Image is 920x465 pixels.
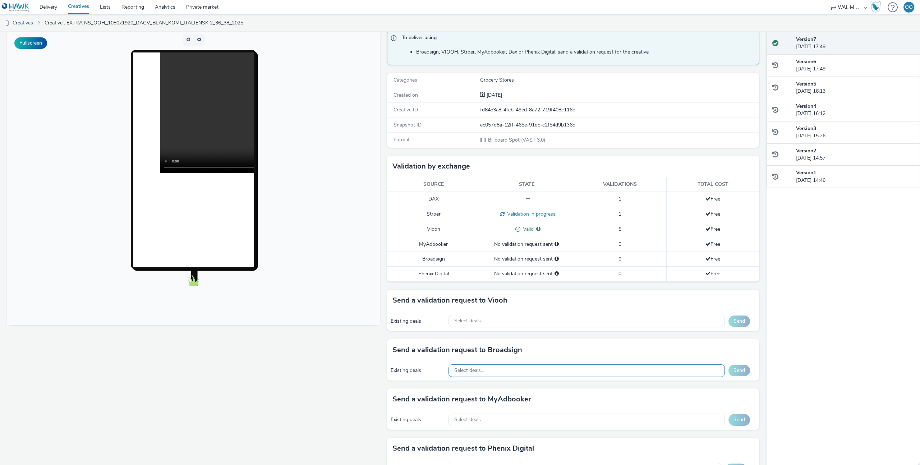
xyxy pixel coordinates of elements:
span: Select deals... [454,417,484,423]
div: [DATE] 17:49 [796,58,914,73]
div: [DATE] 14:57 [796,147,914,162]
th: Validations [573,177,666,192]
td: MyAdbooker [387,237,480,252]
div: fd84e3a8-4feb-49ed-8a72-719f408c116c [480,106,759,114]
td: Stroer [387,207,480,222]
img: Hawk Academy [870,1,881,13]
span: Billboard Spot (VAST 3.0) [487,137,545,143]
div: Grocery Stores [480,77,759,84]
button: Send [728,414,750,425]
button: Send [728,316,750,327]
div: No validation request sent [484,270,569,277]
span: Free [705,195,720,202]
span: Select deals... [454,318,484,324]
span: 0 [618,255,621,262]
th: State [480,177,573,192]
div: OO [905,2,913,13]
span: Select deals... [454,368,484,374]
a: Hawk Academy [870,1,884,13]
h3: Send a validation request to Viooh [392,295,507,306]
td: Phenix Digital [387,267,480,281]
span: Creative ID [394,106,418,113]
td: Broadsign [387,252,480,266]
div: [DATE] 16:13 [796,80,914,95]
div: Existing deals [391,367,445,374]
div: Creation 26 August 2025, 14:46 [485,92,502,99]
td: DAX [387,192,480,207]
div: [DATE] 16:12 [796,103,914,118]
span: Valid [520,226,534,232]
strong: Version 3 [796,125,816,132]
strong: Version 7 [796,36,816,43]
span: To deliver using: [402,34,752,43]
th: Total cost [666,177,759,192]
strong: Version 6 [796,58,816,65]
span: [DATE] [485,92,502,98]
h3: Send a validation request to MyAdbooker [392,394,531,405]
img: dooh [4,20,11,27]
div: Existing deals [391,416,445,423]
h3: Send a validation request to Phenix Digital [392,443,534,454]
span: Created on [394,92,418,98]
div: [DATE] 14:46 [796,169,914,184]
li: Broadsign, VIOOH, Stroer, MyAdbooker, Dax or Phenix Digital: send a validation request for the cr... [416,49,756,56]
div: Please select a deal below and click on Send to send a validation request to Phenix Digital. [555,270,559,277]
span: Format [394,136,410,143]
span: 5 [618,226,621,232]
span: Free [705,270,720,277]
button: Send [728,365,750,376]
h3: Validation by exchange [392,161,470,172]
th: Source [387,177,480,192]
span: Validation in progress [505,211,556,217]
strong: Version 2 [796,147,816,154]
div: No validation request sent [484,255,569,263]
span: Free [705,241,720,248]
span: Snapshot ID [394,121,422,128]
span: Free [705,211,720,217]
span: 1 [618,211,621,217]
strong: Version 5 [796,80,816,87]
div: ec057d8a-12ff-465e-91dc-c2f54d9b136c [480,121,759,129]
button: Fullscreen [14,37,47,49]
span: Categories [394,77,417,83]
td: Viooh [387,222,480,237]
div: [DATE] 17:49 [796,36,914,51]
div: Existing deals [391,318,445,325]
img: undefined Logo [2,3,29,12]
div: [DATE] 15:26 [796,125,914,140]
span: Free [705,226,720,232]
span: Free [705,255,720,262]
h3: Send a validation request to Broadsign [392,345,522,355]
span: 0 [618,270,621,277]
div: Please select a deal below and click on Send to send a validation request to Broadsign. [555,255,559,263]
strong: Version 1 [796,169,816,176]
div: Please select a deal below and click on Send to send a validation request to MyAdbooker. [555,241,559,248]
a: Creative : EXTRA NS_OOH_1080x1920_DAGV_BLAN_KOMI_ITALIENSK 2_36_38_2025 [41,14,247,32]
strong: Version 4 [796,103,816,110]
span: 1 [618,195,621,202]
span: 0 [618,241,621,248]
div: No validation request sent [484,241,569,248]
